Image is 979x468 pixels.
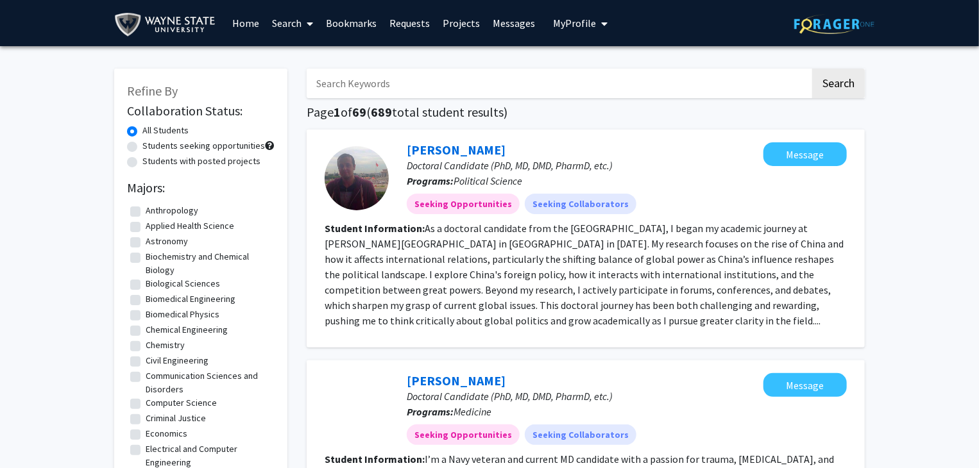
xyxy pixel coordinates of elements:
[307,69,810,98] input: Search Keywords
[763,373,847,397] button: Message Brandon Rogers
[146,250,271,277] label: Biochemistry and Chemical Biology
[407,424,520,445] mat-chip: Seeking Opportunities
[352,104,366,120] span: 69
[794,14,874,34] img: ForagerOne Logo
[812,69,865,98] button: Search
[146,354,209,367] label: Civil Engineering
[407,405,454,418] b: Programs:
[127,83,178,99] span: Refine By
[325,453,425,465] b: Student Information:
[10,410,55,458] iframe: Chat
[146,369,271,396] label: Communication Sciences and Disorders
[325,222,425,235] b: Student Information:
[114,10,221,39] img: Wayne State University Logo
[142,124,189,137] label: All Students
[407,194,520,214] mat-chip: Seeking Opportunities
[525,194,636,214] mat-chip: Seeking Collaborators
[454,405,491,418] span: Medicine
[384,1,437,46] a: Requests
[320,1,384,46] a: Bookmarks
[407,372,506,389] a: [PERSON_NAME]
[371,104,392,120] span: 689
[146,277,220,290] label: Biological Sciences
[142,155,260,168] label: Students with posted projects
[146,427,187,440] label: Economics
[127,103,275,119] h2: Collaboration Status:
[226,1,266,46] a: Home
[146,323,228,337] label: Chemical Engineering
[334,104,341,120] span: 1
[127,180,275,196] h2: Majors:
[763,142,847,166] button: Message Mitchell Gallagher
[437,1,487,46] a: Projects
[146,338,185,352] label: Chemistry
[407,390,613,403] span: Doctoral Candidate (PhD, MD, DMD, PharmD, etc.)
[407,174,454,187] b: Programs:
[266,1,320,46] a: Search
[454,174,522,187] span: Political Science
[525,424,636,445] mat-chip: Seeking Collaborators
[407,142,506,158] a: [PERSON_NAME]
[146,412,206,425] label: Criminal Justice
[146,204,198,217] label: Anthropology
[487,1,542,46] a: Messages
[146,219,234,233] label: Applied Health Science
[407,159,613,172] span: Doctoral Candidate (PhD, MD, DMD, PharmD, etc.)
[554,17,597,29] span: My Profile
[142,139,265,153] label: Students seeking opportunities
[146,308,219,321] label: Biomedical Physics
[146,292,235,306] label: Biomedical Engineering
[146,235,188,248] label: Astronomy
[325,222,844,327] fg-read-more: As a doctoral candidate from the [GEOGRAPHIC_DATA], I began my academic journey at [PERSON_NAME][...
[146,396,217,410] label: Computer Science
[307,104,865,120] h1: Page of ( total student results)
